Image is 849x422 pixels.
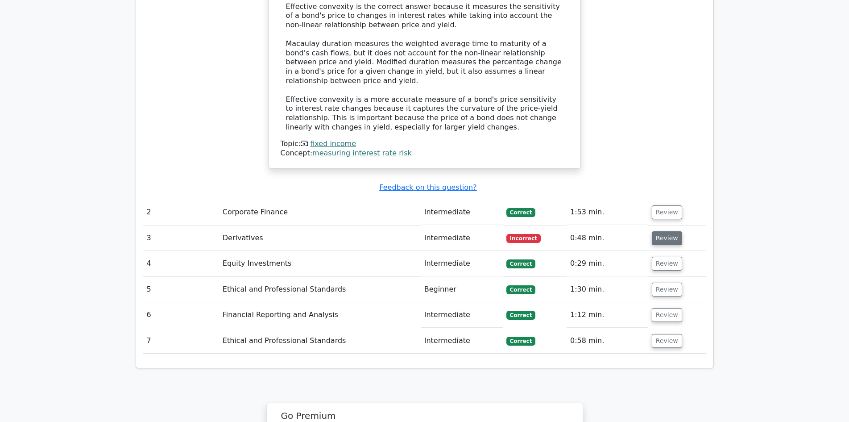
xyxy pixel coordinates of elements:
[421,302,503,328] td: Intermediate
[506,259,535,268] span: Correct
[567,200,648,225] td: 1:53 min.
[506,208,535,217] span: Correct
[421,226,503,251] td: Intermediate
[652,283,682,297] button: Review
[143,302,219,328] td: 6
[286,2,563,132] div: Effective convexity is the correct answer because it measures the sensitivity of a bond's price t...
[219,328,421,354] td: Ethical and Professional Standards
[652,231,682,245] button: Review
[506,337,535,346] span: Correct
[421,251,503,276] td: Intermediate
[421,277,503,302] td: Beginner
[143,251,219,276] td: 4
[567,226,648,251] td: 0:48 min.
[281,139,569,149] div: Topic:
[219,226,421,251] td: Derivatives
[219,277,421,302] td: Ethical and Professional Standards
[281,149,569,158] div: Concept:
[219,200,421,225] td: Corporate Finance
[310,139,356,148] a: fixed income
[379,183,476,192] a: Feedback on this question?
[219,251,421,276] td: Equity Investments
[143,226,219,251] td: 3
[567,328,648,354] td: 0:58 min.
[506,234,541,243] span: Incorrect
[421,328,503,354] td: Intermediate
[652,334,682,348] button: Review
[506,285,535,294] span: Correct
[652,308,682,322] button: Review
[219,302,421,328] td: Financial Reporting and Analysis
[421,200,503,225] td: Intermediate
[567,277,648,302] td: 1:30 min.
[567,302,648,328] td: 1:12 min.
[567,251,648,276] td: 0:29 min.
[652,257,682,271] button: Review
[143,200,219,225] td: 2
[143,277,219,302] td: 5
[506,311,535,320] span: Correct
[143,328,219,354] td: 7
[312,149,412,157] a: measuring interest rate risk
[652,205,682,219] button: Review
